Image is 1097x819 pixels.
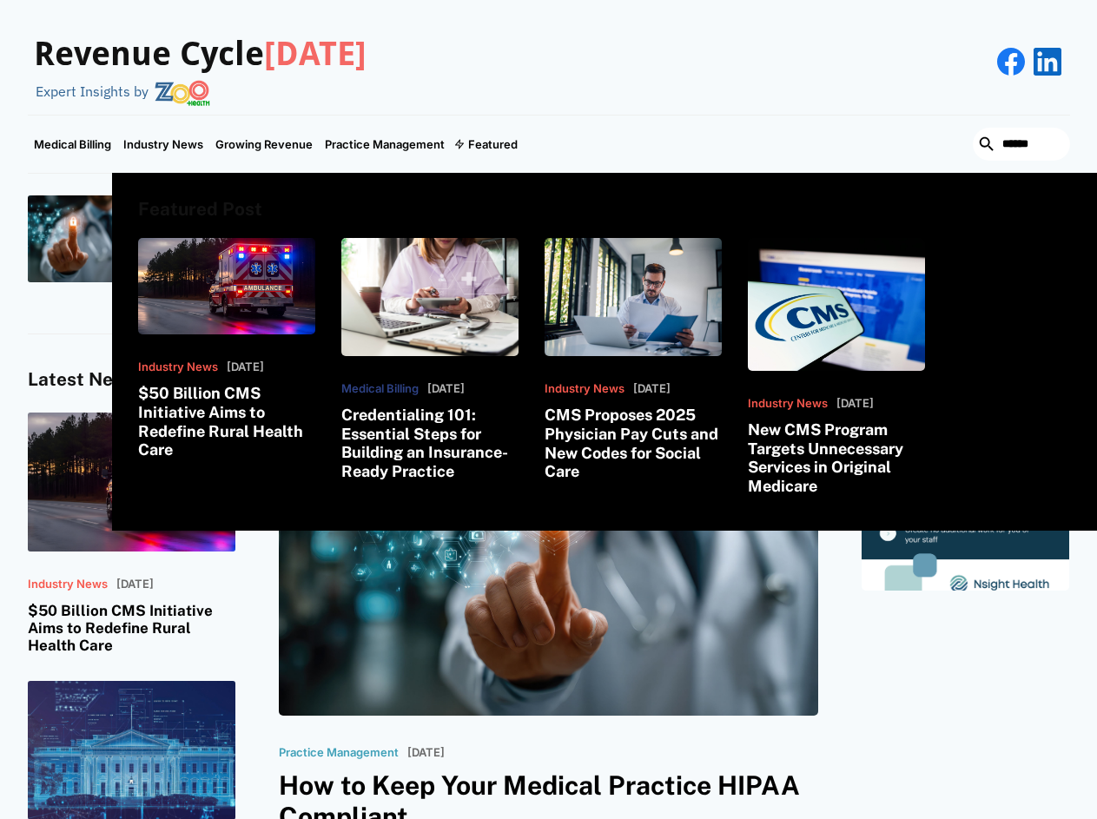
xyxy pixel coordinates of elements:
[451,116,524,173] div: Featured
[341,382,419,396] p: Medical Billing
[34,35,367,75] h3: Revenue Cycle
[28,17,367,106] a: Revenue Cycle[DATE]Expert Insights by
[427,382,465,396] p: [DATE]
[36,83,149,100] div: Expert Insights by
[407,746,445,760] p: [DATE]
[748,238,925,496] a: Industry News[DATE]New CMS Program Targets Unnecessary Services in Original Medicare
[633,382,671,396] p: [DATE]
[836,397,874,411] p: [DATE]
[545,238,722,481] a: Industry News[DATE]CMS Proposes 2025 Physician Pay Cuts and New Codes for Social Care
[748,397,828,411] p: Industry News
[341,406,519,480] h3: Credentialing 101: Essential Steps for Building an Insurance-Ready Practice
[28,195,269,282] a: Practice ManagementHow to Keep Your Medical Practice HIPAA Compliant
[264,35,367,73] span: [DATE]
[138,384,315,459] h3: $50 Billion CMS Initiative Aims to Redefine Rural Health Care
[748,420,925,495] h3: New CMS Program Targets Unnecessary Services in Original Medicare
[279,746,399,760] p: Practice Management
[209,116,319,173] a: Growing Revenue
[138,238,315,459] a: Industry News[DATE]$50 Billion CMS Initiative Aims to Redefine Rural Health Care
[545,406,722,480] h3: CMS Proposes 2025 Physician Pay Cuts and New Codes for Social Care
[545,382,624,396] p: Industry News
[28,369,235,391] h4: Latest News
[116,578,154,591] p: [DATE]
[227,360,264,374] p: [DATE]
[319,116,451,173] a: Practice Management
[341,238,519,481] a: Medical Billing[DATE]Credentialing 101: Essential Steps for Building an Insurance-Ready Practice
[28,602,235,655] h3: $50 Billion CMS Initiative Aims to Redefine Rural Health Care
[468,137,518,151] div: Featured
[28,578,108,591] p: Industry News
[28,116,117,173] a: Medical Billing
[138,360,218,374] p: Industry News
[117,116,209,173] a: Industry News
[28,413,235,655] a: Industry News[DATE]$50 Billion CMS Initiative Aims to Redefine Rural Health Care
